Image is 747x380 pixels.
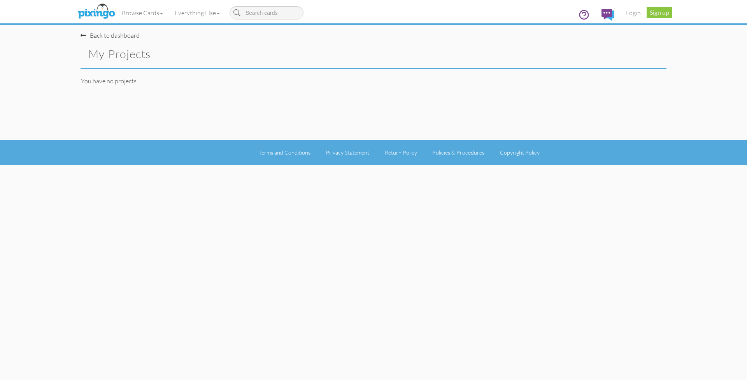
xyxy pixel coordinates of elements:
p: You have no projects. [81,77,672,86]
a: Return Policy [385,149,417,156]
a: Copyright Policy [500,149,540,156]
a: Privacy Statement [326,149,369,156]
a: Terms and Conditions [259,149,310,156]
img: pixingo logo [76,2,117,21]
a: Policies & Procedures [432,149,484,156]
input: Search cards [230,6,303,19]
a: Everything Else [169,3,226,23]
h2: My Projects [88,48,360,60]
img: comments.svg [601,9,614,21]
a: Login [620,3,647,23]
a: Sign up [647,7,672,18]
a: Browse Cards [116,3,169,23]
a: Back to dashboard [81,32,140,39]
